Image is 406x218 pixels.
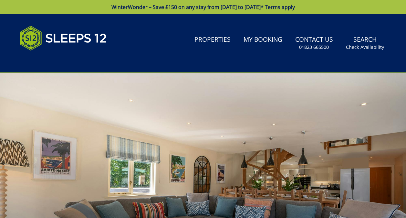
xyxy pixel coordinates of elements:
small: 01823 665500 [299,44,329,50]
a: Contact Us01823 665500 [293,33,336,54]
iframe: Customer reviews powered by Trustpilot [16,58,84,64]
a: My Booking [241,33,285,47]
small: Check Availability [346,44,384,50]
a: Properties [192,33,233,47]
img: Sleeps 12 [20,22,107,54]
a: SearchCheck Availability [343,33,387,54]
